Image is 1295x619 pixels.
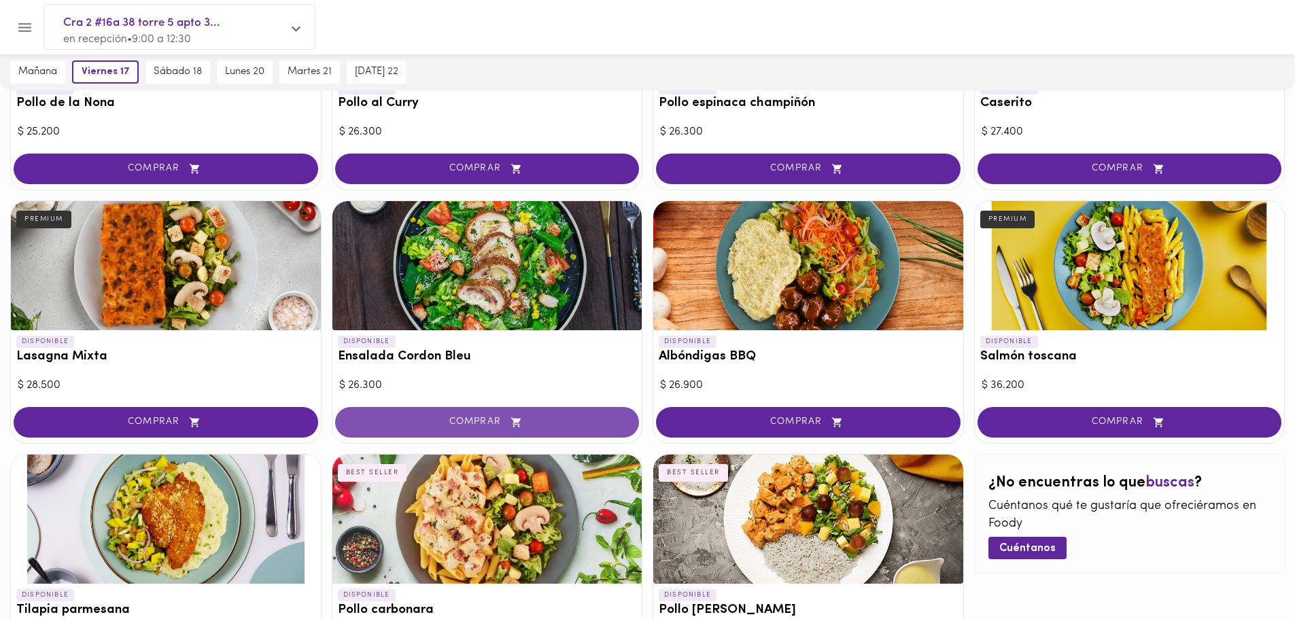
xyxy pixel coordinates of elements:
span: mañana [18,66,57,78]
div: PREMIUM [16,211,71,228]
p: Cuéntanos qué te gustaría que ofreciéramos en Foody [988,498,1271,533]
span: [DATE] 22 [355,66,398,78]
h3: Pollo carbonara [338,603,637,618]
button: COMPRAR [335,154,640,184]
div: Pollo Tikka Massala [653,455,963,584]
span: sábado 18 [154,66,202,78]
button: COMPRAR [656,154,961,184]
span: buscas [1145,475,1194,491]
div: $ 26.900 [660,378,956,393]
button: mañana [10,60,65,84]
iframe: Messagebird Livechat Widget [1216,540,1281,605]
div: $ 25.200 [18,124,314,140]
div: BEST SELLER [338,464,407,482]
p: DISPONIBLE [338,589,396,601]
h3: Caserito [980,96,1279,111]
h3: Pollo [PERSON_NAME] [659,603,958,618]
h3: Pollo espinaca champiñón [659,96,958,111]
button: lunes 20 [217,60,273,84]
p: DISPONIBLE [338,336,396,348]
div: Albóndigas BBQ [653,201,963,330]
button: Cuéntanos [988,537,1067,559]
span: COMPRAR [673,417,944,428]
h2: ¿No encuentras lo que ? [988,475,1271,491]
p: DISPONIBLE [980,336,1038,348]
button: sábado 18 [145,60,210,84]
button: COMPRAR [978,407,1282,438]
span: COMPRAR [31,417,301,428]
h3: Tilapia parmesana [16,603,315,618]
div: $ 26.300 [339,124,636,140]
span: lunes 20 [225,66,264,78]
span: viernes 17 [82,66,129,78]
button: [DATE] 22 [347,60,407,84]
h3: Albóndigas BBQ [659,350,958,364]
button: COMPRAR [978,154,1282,184]
button: martes 21 [279,60,340,84]
div: $ 28.500 [18,378,314,393]
span: martes 21 [288,66,332,78]
div: Tilapia parmesana [11,455,321,584]
div: $ 26.300 [660,124,956,140]
div: BEST SELLER [659,464,728,482]
p: DISPONIBLE [16,336,74,348]
p: DISPONIBLE [16,589,74,601]
span: COMPRAR [673,163,944,175]
span: Cra 2 #16a 38 torre 5 apto 3... [63,14,282,32]
button: viernes 17 [72,60,139,84]
button: Menu [8,11,41,44]
div: $ 26.300 [339,378,636,393]
span: Cuéntanos [999,542,1056,555]
div: Lasagna Mixta [11,201,321,330]
p: DISPONIBLE [659,589,716,601]
button: COMPRAR [335,407,640,438]
div: Ensalada Cordon Bleu [332,201,642,330]
span: en recepción • 9:00 a 12:30 [63,34,191,45]
span: COMPRAR [31,163,301,175]
button: COMPRAR [14,407,318,438]
div: PREMIUM [980,211,1035,228]
h3: Lasagna Mixta [16,350,315,364]
button: COMPRAR [656,407,961,438]
button: COMPRAR [14,154,318,184]
h3: Ensalada Cordon Bleu [338,350,637,364]
span: COMPRAR [995,163,1265,175]
span: COMPRAR [352,417,623,428]
span: COMPRAR [995,417,1265,428]
div: Pollo carbonara [332,455,642,584]
span: COMPRAR [352,163,623,175]
div: Salmón toscana [975,201,1285,330]
h3: Salmón toscana [980,350,1279,364]
div: $ 27.400 [982,124,1278,140]
h3: Pollo de la Nona [16,96,315,111]
p: DISPONIBLE [659,336,716,348]
div: $ 36.200 [982,378,1278,393]
h3: Pollo al Curry [338,96,637,111]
